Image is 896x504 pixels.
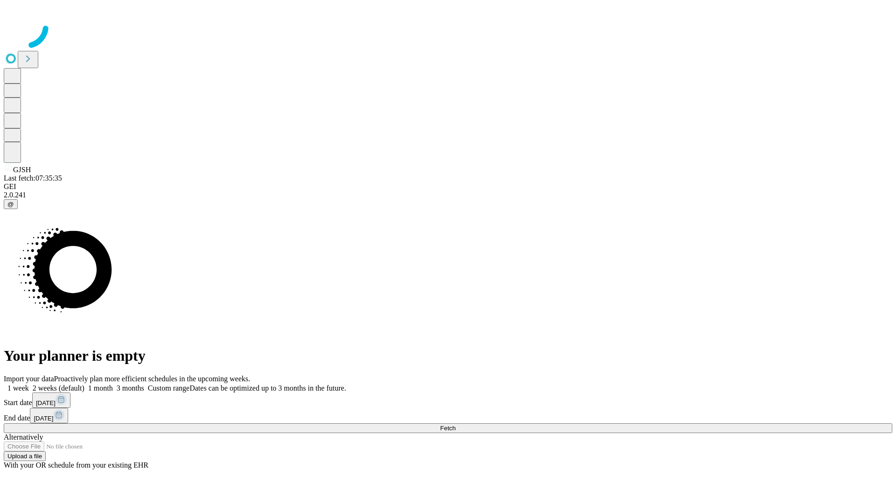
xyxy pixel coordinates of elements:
[13,166,31,174] span: GJSH
[148,384,189,392] span: Custom range
[4,191,892,199] div: 2.0.241
[4,347,892,364] h1: Your planner is empty
[30,408,68,423] button: [DATE]
[117,384,144,392] span: 3 months
[4,199,18,209] button: @
[4,182,892,191] div: GEI
[4,408,892,423] div: End date
[54,375,250,383] span: Proactively plan more efficient schedules in the upcoming weeks.
[4,451,46,461] button: Upload a file
[7,384,29,392] span: 1 week
[7,201,14,208] span: @
[4,375,54,383] span: Import your data
[4,423,892,433] button: Fetch
[4,174,62,182] span: Last fetch: 07:35:35
[36,399,56,406] span: [DATE]
[33,384,84,392] span: 2 weeks (default)
[32,392,70,408] button: [DATE]
[4,433,43,441] span: Alternatively
[4,392,892,408] div: Start date
[4,461,148,469] span: With your OR schedule from your existing EHR
[189,384,346,392] span: Dates can be optimized up to 3 months in the future.
[88,384,113,392] span: 1 month
[440,425,455,432] span: Fetch
[34,415,53,422] span: [DATE]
